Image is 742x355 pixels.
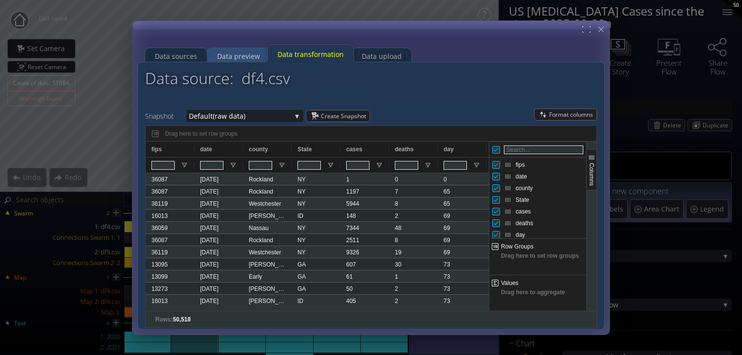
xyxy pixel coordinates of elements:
div: 0 [438,173,486,185]
span: county [249,146,268,153]
div: 61 [340,270,389,282]
div: March [486,173,535,185]
div: 16013 [146,295,194,306]
div: 73 [438,283,486,294]
div: 7 [389,185,438,197]
div: day Column [489,229,586,241]
span: fips [151,146,162,153]
div: [DATE] [194,197,243,209]
div: date Column [489,171,586,182]
div: 2511 [340,234,389,246]
div: 36087 [146,234,194,246]
span: State [297,146,312,153]
div: 36119 [146,246,194,258]
div: Rockland [243,185,292,197]
button: Open Filter Menu [229,161,237,169]
div: 8 [389,197,438,209]
div: Westchester [243,197,292,209]
div: 607 [340,258,389,270]
span: State [516,196,529,203]
div: [PERSON_NAME] [243,210,292,221]
div: NY [292,197,340,209]
div: 148 [340,210,389,221]
div: [DATE] [194,185,243,197]
div: March [486,197,535,209]
button: Open Filter Menu [473,161,481,169]
span: Format columns [549,109,596,120]
div: 13273 [146,283,194,294]
span: Drag here to set row groups [489,252,586,274]
div: April [486,295,535,306]
span: Create Snapshot [321,110,370,121]
div: [DATE] [194,295,243,306]
span: date [516,173,527,180]
div: 7344 [340,222,389,233]
input: date Filter Input [200,160,223,169]
div: GA [292,258,340,270]
div: 8 [389,234,438,246]
div: 9326 [340,246,389,258]
span: deaths [516,220,533,227]
button: Open Filter Menu [181,161,188,169]
div: State Column [489,194,586,206]
div: Values [489,286,586,311]
button: Open Filter Menu [278,161,286,169]
div: 50 [340,283,389,294]
span: Columns [588,163,595,186]
span: date [200,146,212,153]
div: NY [292,173,340,185]
div: GA [292,270,340,282]
div: [DATE] [194,234,243,246]
div: Row Groups [489,250,586,274]
input: cases Filter Input [346,160,370,169]
div: Column List [489,159,586,311]
span: Default [189,109,213,122]
span: Rows [155,315,171,324]
div: 69 [438,222,486,233]
div: [DATE] [194,258,243,270]
div: 2 [389,210,438,221]
div: NY [292,246,340,258]
div: Data preview [217,47,260,65]
div: 36059 [146,222,194,233]
div: 36119 [146,197,194,209]
div: GA [292,283,340,294]
span: cases [516,208,531,215]
div: Data upload [362,47,402,65]
div: ID [292,210,340,221]
div: April [486,283,535,294]
div: 65 [438,185,486,197]
div: 1 [389,270,438,282]
div: 0 [389,173,438,185]
span: Values [501,279,519,286]
div: [DATE] [194,210,243,221]
div: March [486,246,535,258]
div: Westchester [243,246,292,258]
div: [DATE] [194,222,243,233]
div: 48 [389,222,438,233]
div: 73 [438,270,486,282]
button: Open Filter Menu [327,161,334,169]
div: 69 [438,234,486,246]
span: (raw data) [213,109,291,122]
div: March [486,222,535,233]
div: [DATE] [194,173,243,185]
div: March [486,234,535,246]
div: [PERSON_NAME] [243,283,292,294]
div: 2 [389,283,438,294]
div: 36087 [146,173,194,185]
div: 13095 [146,258,194,270]
div: April [486,270,535,282]
div: NY [292,185,340,197]
span: day [516,231,525,238]
div: [DATE] [194,246,243,258]
div: 69 [438,246,486,258]
input: Filter Columns Input [504,145,583,154]
div: : [155,311,191,328]
div: 1 [340,173,389,185]
div: 5944 [340,197,389,209]
button: Open Filter Menu [424,161,432,169]
div: [PERSON_NAME] [243,295,292,306]
div: 73 [438,295,486,306]
div: [PERSON_NAME] [243,258,292,270]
